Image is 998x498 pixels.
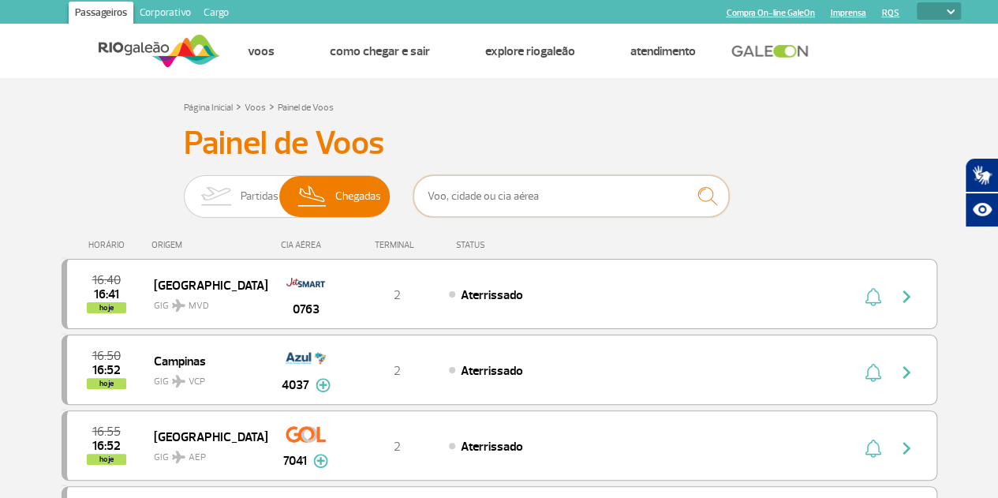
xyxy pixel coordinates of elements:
[965,193,998,227] button: Abrir recursos assistivos.
[184,102,233,114] a: Página Inicial
[92,365,121,376] span: 2025-09-30 16:52:00
[461,363,522,379] span: Aterrissado
[87,378,126,389] span: hoje
[189,375,205,389] span: VCP
[726,8,814,18] a: Compra On-line GaleOn
[630,43,696,59] a: Atendimento
[236,97,241,115] a: >
[172,451,185,463] img: destiny_airplane.svg
[461,287,522,303] span: Aterrissado
[69,2,133,27] a: Passageiros
[290,176,336,217] img: slider-desembarque
[172,299,185,312] img: destiny_airplane.svg
[92,350,121,361] span: 2025-09-30 16:50:00
[394,363,401,379] span: 2
[245,102,266,114] a: Voos
[197,2,235,27] a: Cargo
[267,240,346,250] div: CIA AÉREA
[448,240,577,250] div: STATUS
[92,426,121,437] span: 2025-09-30 16:55:00
[154,442,255,465] span: GIG
[151,240,267,250] div: ORIGEM
[335,176,381,217] span: Chegadas
[865,439,881,458] img: sino-painel-voo.svg
[189,299,209,313] span: MVD
[66,240,152,250] div: HORÁRIO
[241,176,278,217] span: Partidas
[269,97,275,115] a: >
[172,375,185,388] img: destiny_airplane.svg
[248,43,275,59] a: Voos
[346,240,448,250] div: TERMINAL
[897,439,916,458] img: seta-direita-painel-voo.svg
[865,287,881,306] img: sino-painel-voo.svg
[897,287,916,306] img: seta-direita-painel-voo.svg
[965,158,998,227] div: Plugin de acessibilidade da Hand Talk.
[278,102,334,114] a: Painel de Voos
[92,275,121,286] span: 2025-09-30 16:40:00
[413,175,729,217] input: Voo, cidade ou cia aérea
[316,378,331,392] img: mais-info-painel-voo.svg
[92,440,121,451] span: 2025-09-30 16:52:23
[965,158,998,193] button: Abrir tradutor de língua de sinais.
[865,363,881,382] img: sino-painel-voo.svg
[133,2,197,27] a: Corporativo
[87,302,126,313] span: hoje
[154,426,255,447] span: [GEOGRAPHIC_DATA]
[394,439,401,455] span: 2
[189,451,206,465] span: AEP
[282,376,309,395] span: 4037
[293,300,320,319] span: 0763
[154,275,255,295] span: [GEOGRAPHIC_DATA]
[313,454,328,468] img: mais-info-painel-voo.svg
[191,176,241,217] img: slider-embarque
[485,43,575,59] a: Explore RIOgaleão
[87,454,126,465] span: hoje
[154,290,255,313] span: GIG
[461,439,522,455] span: Aterrissado
[394,287,401,303] span: 2
[154,366,255,389] span: GIG
[184,124,815,163] h3: Painel de Voos
[897,363,916,382] img: seta-direita-painel-voo.svg
[154,350,255,371] span: Campinas
[283,451,307,470] span: 7041
[330,43,430,59] a: Como chegar e sair
[830,8,865,18] a: Imprensa
[94,289,119,300] span: 2025-09-30 16:41:12
[881,8,899,18] a: RQS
